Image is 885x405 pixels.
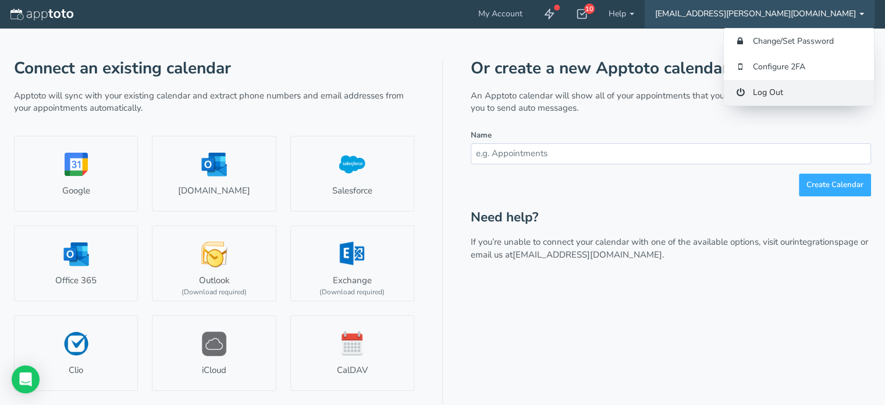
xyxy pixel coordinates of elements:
[14,136,138,212] a: Google
[471,130,492,141] label: Name
[724,54,874,80] a: Configure 2FA
[12,365,40,393] div: Open Intercom Messenger
[10,9,73,20] img: logo-apptoto--white.svg
[290,226,414,301] a: Exchange
[290,136,414,212] a: Salesforce
[471,59,871,78] h1: Or create a new Apptoto calendar
[14,226,138,301] a: Office 365
[724,29,874,54] a: Change/Set Password
[792,236,838,248] a: integrations
[799,174,871,196] button: Create Calendar
[724,80,874,105] a: Log Out
[152,315,276,391] a: iCloud
[182,287,247,297] div: (Download required)
[14,90,414,115] p: Apptoto will sync with your existing calendar and extract phone numbers and email addresses from ...
[584,3,595,14] div: 10
[319,287,385,297] div: (Download required)
[471,210,871,225] h2: Need help?
[14,59,414,78] h1: Connect an existing calendar
[290,315,414,391] a: CalDAV
[513,249,664,260] a: [EMAIL_ADDRESS][DOMAIN_NAME].
[152,136,276,212] a: [DOMAIN_NAME]
[471,90,871,115] p: An Apptoto calendar will show all of your appointments that you enter manually and will also allo...
[152,226,276,301] a: Outlook
[471,143,871,164] input: e.g. Appointments
[14,315,138,391] a: Clio
[471,236,871,261] p: If you’re unable to connect your calendar with one of the available options, visit our page or em...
